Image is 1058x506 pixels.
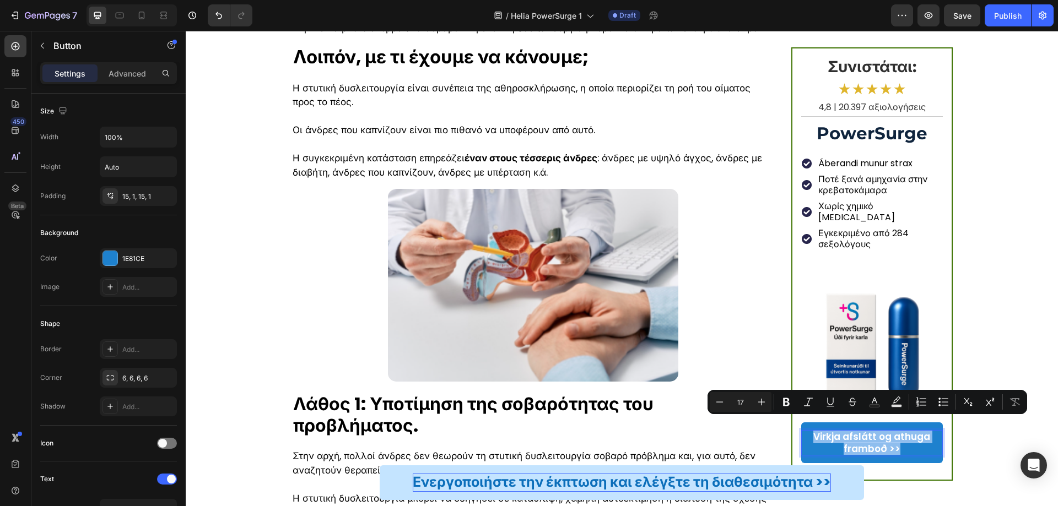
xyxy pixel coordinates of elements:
[1021,452,1047,478] div: Open Intercom Messenger
[122,192,174,202] div: 15, 1, 15, 1
[617,28,756,45] p: ⁠⁠⁠⁠⁠⁠⁠
[40,132,58,142] div: Width
[10,117,26,126] div: 450
[100,157,176,177] input: Auto
[633,71,740,81] p: ⁠⁠⁠⁠⁠⁠⁠
[616,391,757,432] a: Rich Text Editor. Editing area: main
[616,149,626,159] img: gempages_578032762192134844-729fe436-1275-46e1-9289-2d841d550aae.webp
[72,9,77,22] p: 7
[40,228,78,238] div: Background
[631,126,757,139] h2: Rich Text Editor. Editing area: main
[8,202,26,210] div: Beta
[985,4,1031,26] button: Publish
[122,402,174,412] div: Add...
[631,196,757,220] h2: Rich Text Editor. Editing area: main
[109,68,146,79] p: Advanced
[631,142,757,166] h2: Rich Text Editor. Editing area: main
[633,127,756,138] p: Áberandi munur strax
[633,143,756,165] p: Ποτέ ξανά αμηχανία στην κρεβατοκάμαρα
[619,10,636,20] span: Draft
[4,4,82,26] button: 7
[40,373,62,383] div: Corner
[633,197,756,219] p: Εγκεκριμένο από 284 σεξολόγους
[40,282,60,292] div: Image
[40,344,62,354] div: Border
[55,68,85,79] p: Settings
[208,4,252,26] div: Undo/Redo
[631,169,757,193] h2: Rich Text Editor. Editing area: main
[107,361,468,406] strong: Λάθος 1: Υποτίμηση της σοβαρότητας του προβλήματος.
[616,203,626,213] img: gempages_578032762192134844-729fe436-1275-46e1-9289-2d841d550aae.webp
[122,254,174,264] div: 1E81CE
[40,438,53,448] div: Icon
[642,26,731,45] strong: Συνιστάται:
[279,121,412,134] strong: έναν στους τέσσερις άνδρες
[616,176,626,186] img: gempages_578032762192134844-729fe436-1275-46e1-9289-2d841d550aae.webp
[122,345,174,355] div: Add...
[994,10,1022,21] div: Publish
[40,401,66,411] div: Shadow
[53,39,147,52] p: Button
[616,400,757,424] div: Rich Text Editor. Editing area: main
[652,50,721,68] strong: ★★★★★
[631,70,741,83] h2: Rich Text Editor. Editing area: main
[631,92,742,113] strong: PowerSurge
[40,162,61,172] div: Height
[122,373,174,383] div: 6, 6, 6, 6
[40,319,60,329] div: Shape
[506,10,509,21] span: /
[633,170,756,192] p: Χωρίς χημικό [MEDICAL_DATA]
[616,26,757,46] h2: Rich Text Editor. Editing area: main
[40,104,69,119] div: Size
[186,31,1058,506] iframe: Design area
[616,400,757,424] p: Virkja afslátt og athuga framboð >>
[40,474,54,484] div: Text
[194,435,678,470] a: Rich Text Editor. Editing area: main
[107,418,589,447] p: Στην αρχή, πολλοί άνδρες δεν θεωρούν τη στυτική δυσλειτουργία σοβαρό πρόβλημα και, για αυτό, δεν ...
[100,127,176,147] input: Auto
[227,443,645,461] div: Rich Text Editor. Editing area: main
[616,235,757,377] img: gempages_578032762192134844-0b64065e-7239-41fe-a98d-2a8507014be4.png
[511,10,582,21] span: Helia PowerSurge 1
[708,390,1027,414] div: Editor contextual toolbar
[944,4,980,26] button: Save
[633,70,740,83] span: 4,8 | 20.397 αξιολογήσεις
[227,443,645,461] p: Ενεργοποιήστε την έκπτωση και ελέγξτε τη διαθεσιμότητα >>
[953,11,971,20] span: Save
[616,128,626,138] img: gempages_578032762192134844-729fe436-1275-46e1-9289-2d841d550aae.webp
[40,191,66,201] div: Padding
[40,253,57,263] div: Color
[122,282,174,292] div: Add...
[202,158,493,351] img: gempages_578032762192134844-a17f5620-3614-45fe-9a2f-72da0765d84c.png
